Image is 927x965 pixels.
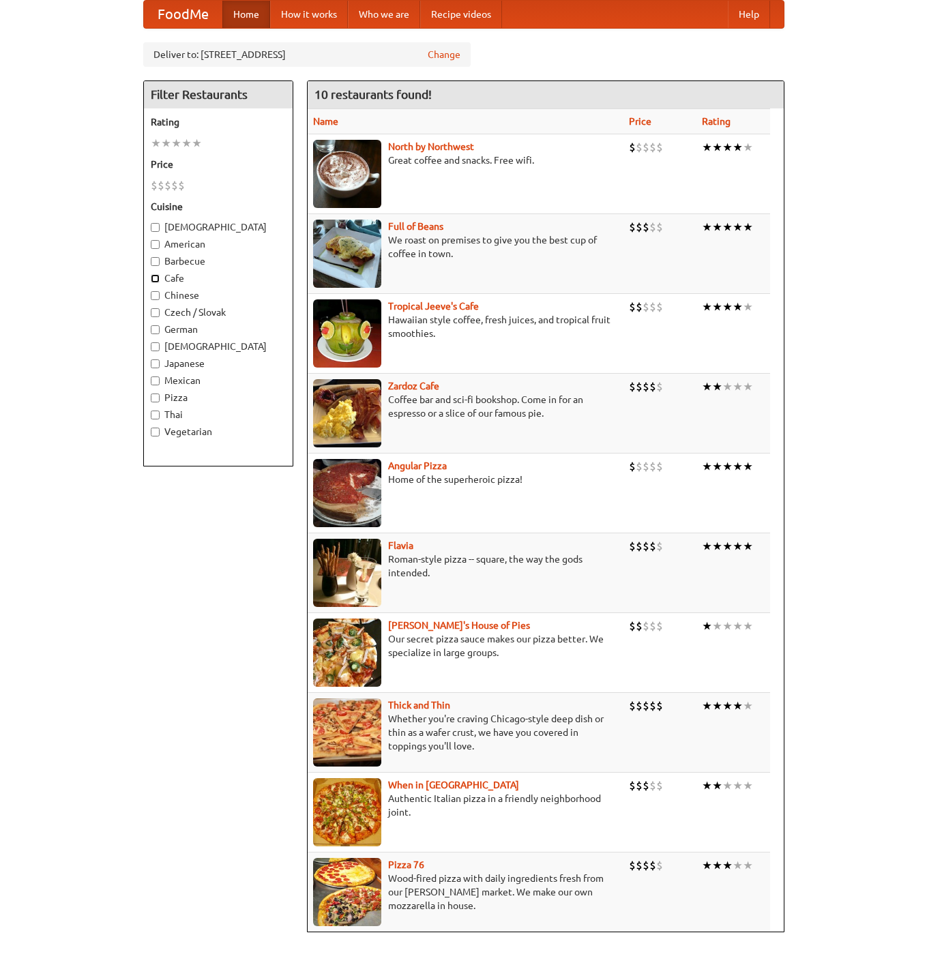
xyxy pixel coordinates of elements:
p: We roast on premises to give you the best cup of coffee in town. [313,233,619,261]
li: ★ [743,539,753,554]
li: $ [649,539,656,554]
li: $ [649,220,656,235]
input: American [151,240,160,249]
label: Japanese [151,357,286,370]
li: $ [151,178,158,193]
li: $ [636,299,643,314]
li: ★ [712,778,722,793]
li: $ [649,698,656,713]
label: Czech / Slovak [151,306,286,319]
li: ★ [702,778,712,793]
li: ★ [743,858,753,873]
a: Price [629,116,651,127]
li: ★ [712,299,722,314]
a: When in [GEOGRAPHIC_DATA] [388,780,519,790]
li: ★ [743,140,753,155]
p: Great coffee and snacks. Free wifi. [313,153,619,167]
li: $ [629,299,636,314]
p: Wood-fired pizza with daily ingredients fresh from our [PERSON_NAME] market. We make our own mozz... [313,872,619,912]
li: ★ [712,539,722,554]
li: $ [656,858,663,873]
p: Roman-style pizza -- square, the way the gods intended. [313,552,619,580]
input: [DEMOGRAPHIC_DATA] [151,223,160,232]
li: $ [649,140,656,155]
li: $ [629,140,636,155]
li: ★ [712,220,722,235]
li: $ [164,178,171,193]
input: German [151,325,160,334]
input: Pizza [151,394,160,402]
label: Mexican [151,374,286,387]
li: ★ [733,539,743,554]
li: ★ [722,539,733,554]
img: angular.jpg [313,459,381,527]
li: ★ [743,459,753,474]
li: $ [636,698,643,713]
li: ★ [712,379,722,394]
h4: Filter Restaurants [144,81,293,108]
li: ★ [722,858,733,873]
li: ★ [722,619,733,634]
label: [DEMOGRAPHIC_DATA] [151,220,286,234]
li: $ [656,619,663,634]
li: ★ [722,459,733,474]
a: Rating [702,116,731,127]
div: Deliver to: [STREET_ADDRESS] [143,42,471,67]
input: Barbecue [151,257,160,266]
a: Home [222,1,270,28]
li: $ [643,698,649,713]
li: ★ [733,379,743,394]
li: ★ [743,698,753,713]
a: Full of Beans [388,221,443,232]
p: Our secret pizza sauce makes our pizza better. We specialize in large groups. [313,632,619,659]
label: [DEMOGRAPHIC_DATA] [151,340,286,353]
li: $ [629,459,636,474]
h5: Rating [151,115,286,129]
li: ★ [733,698,743,713]
a: Name [313,116,338,127]
li: $ [643,140,649,155]
label: Barbecue [151,254,286,268]
li: ★ [712,140,722,155]
a: Flavia [388,540,413,551]
label: Pizza [151,391,286,404]
li: $ [649,459,656,474]
ng-pluralize: 10 restaurants found! [314,88,432,101]
li: ★ [743,379,753,394]
input: Cafe [151,274,160,283]
label: Vegetarian [151,425,286,439]
li: $ [656,698,663,713]
li: ★ [702,698,712,713]
li: ★ [722,140,733,155]
a: Zardoz Cafe [388,381,439,391]
li: ★ [722,220,733,235]
li: ★ [702,379,712,394]
a: Change [428,48,460,61]
li: $ [629,698,636,713]
a: Thick and Thin [388,700,450,711]
img: beans.jpg [313,220,381,288]
li: ★ [733,299,743,314]
li: ★ [733,858,743,873]
img: flavia.jpg [313,539,381,607]
h5: Price [151,158,286,171]
label: Thai [151,408,286,421]
li: $ [178,178,185,193]
li: ★ [722,698,733,713]
li: $ [636,140,643,155]
li: ★ [733,778,743,793]
input: Mexican [151,376,160,385]
b: Angular Pizza [388,460,447,471]
p: Hawaiian style coffee, fresh juices, and tropical fruit smoothies. [313,313,619,340]
img: pizza76.jpg [313,858,381,926]
input: [DEMOGRAPHIC_DATA] [151,342,160,351]
img: wheninrome.jpg [313,778,381,846]
li: ★ [161,136,171,151]
li: $ [643,220,649,235]
li: ★ [151,136,161,151]
li: $ [636,619,643,634]
li: ★ [712,858,722,873]
li: $ [636,858,643,873]
li: ★ [712,459,722,474]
